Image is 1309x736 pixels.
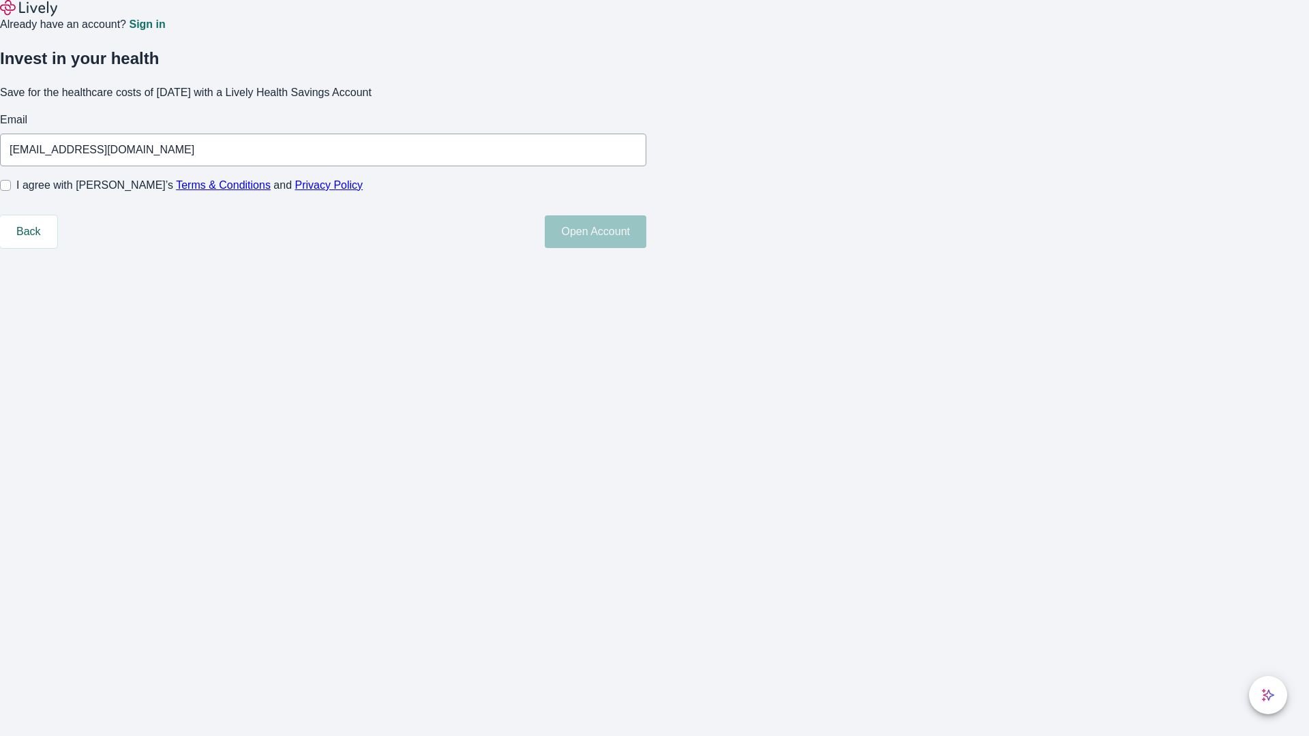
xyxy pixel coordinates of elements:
button: chat [1249,676,1287,714]
span: I agree with [PERSON_NAME]’s and [16,177,363,194]
a: Terms & Conditions [176,179,271,191]
svg: Lively AI Assistant [1261,688,1275,702]
a: Privacy Policy [295,179,363,191]
a: Sign in [129,19,165,30]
